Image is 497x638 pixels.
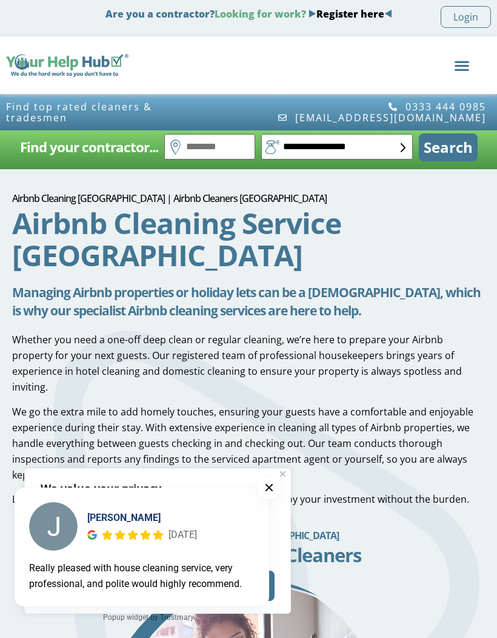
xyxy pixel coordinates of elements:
[12,404,485,483] p: We go the extra mile to add homely touches, ensuring your guests have a comfortable and enjoyable...
[87,511,197,525] div: [PERSON_NAME]
[87,530,97,540] div: Google
[419,133,478,161] button: Search
[20,135,158,159] h2: Find your contractor...
[29,560,255,592] div: Really pleased with house cleaning service, very professional, and polite would highly recommend.
[401,143,406,152] img: select-box-form.svg
[6,101,158,123] h3: Find top rated cleaners & tradesmen
[12,332,485,395] p: Whether you need a one-off deep clean or regular cleaning, we’re here to prepare your Airbnb prop...
[450,53,473,77] div: Menu Toggle
[453,9,478,25] span: Login
[441,6,491,28] a: Login
[12,207,485,271] h2: Airbnb Cleaning Service [GEOGRAPHIC_DATA]
[277,112,486,123] a: [EMAIL_ADDRESS][DOMAIN_NAME]
[12,283,485,320] h3: Managing Airbnb properties or holiday lets can be a [DEMOGRAPHIC_DATA], which is why our speciali...
[15,611,282,623] a: Popup widget by Trustmary
[87,530,97,540] img: Google Reviews
[105,7,392,21] strong: Are you a contractor?
[12,193,485,203] h1: Airbnb Cleaning [GEOGRAPHIC_DATA] | Airbnb Cleaners [GEOGRAPHIC_DATA]
[280,471,285,477] img: Close
[292,112,486,123] span: [EMAIL_ADDRESS][DOMAIN_NAME]
[6,54,128,77] img: Your Help Hub Wide Logo
[316,7,384,21] a: Register here
[402,101,486,112] span: 0333 444 0985
[309,10,316,18] img: Blue Arrow - Right
[387,101,486,112] a: 0333 444 0985
[215,7,306,21] span: Looking for work?
[29,502,78,551] img: Janet
[384,10,392,18] img: Blue Arrow - Left
[168,527,197,543] div: [DATE]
